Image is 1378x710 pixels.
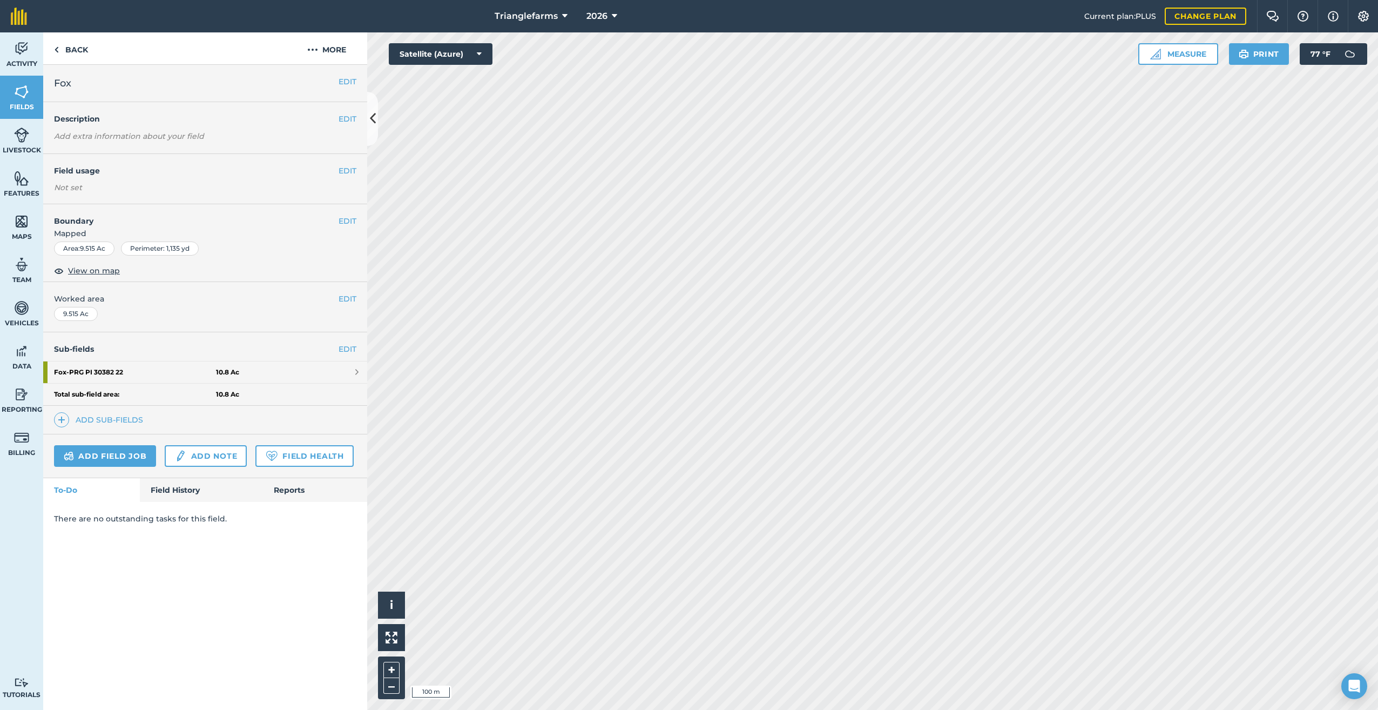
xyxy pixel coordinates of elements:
[54,264,120,277] button: View on map
[1229,43,1289,65] button: Print
[378,592,405,619] button: i
[43,32,99,64] a: Back
[11,8,27,25] img: fieldmargin Logo
[383,678,400,694] button: –
[1357,11,1370,22] img: A cog icon
[58,413,65,426] img: svg+xml;base64,PHN2ZyB4bWxucz0iaHR0cDovL3d3dy53My5vcmcvMjAwMC9zdmciIHdpZHRoPSIxNCIgaGVpZ2h0PSIyNC...
[14,343,29,359] img: svg+xml;base64,PD94bWwgdmVyc2lvbj0iMS4wIiBlbmNvZGluZz0idXRmLTgiPz4KPCEtLSBHZW5lcmF0b3I6IEFkb2JlIE...
[339,215,356,227] button: EDIT
[1341,673,1367,699] div: Open Intercom Messenger
[43,478,140,502] a: To-Do
[174,450,186,463] img: svg+xml;base64,PD94bWwgdmVyc2lvbj0iMS4wIiBlbmNvZGluZz0idXRmLTgiPz4KPCEtLSBHZW5lcmF0b3I6IEFkb2JlIE...
[339,76,356,88] button: EDIT
[121,242,199,256] div: Perimeter : 1,135 yd
[43,343,367,355] h4: Sub-fields
[14,386,29,403] img: svg+xml;base64,PD94bWwgdmVyc2lvbj0iMS4wIiBlbmNvZGluZz0idXRmLTgiPz4KPCEtLSBHZW5lcmF0b3I6IEFkb2JlIE...
[339,293,356,305] button: EDIT
[68,265,120,277] span: View on map
[255,445,353,467] a: Field Health
[1339,43,1361,65] img: svg+xml;base64,PD94bWwgdmVyc2lvbj0iMS4wIiBlbmNvZGluZz0idXRmLTgiPz4KPCEtLSBHZW5lcmF0b3I6IEFkb2JlIE...
[140,478,262,502] a: Field History
[14,430,29,446] img: svg+xml;base64,PD94bWwgdmVyc2lvbj0iMS4wIiBlbmNvZGluZz0idXRmLTgiPz4KPCEtLSBHZW5lcmF0b3I6IEFkb2JlIE...
[386,632,397,644] img: Four arrows, one pointing top left, one top right, one bottom right and the last bottom left
[1311,43,1330,65] span: 77 ° F
[389,43,492,65] button: Satellite (Azure)
[54,242,114,256] div: Area : 9.515 Ac
[263,478,367,502] a: Reports
[586,10,607,23] span: 2026
[54,513,356,525] p: There are no outstanding tasks for this field.
[54,43,59,56] img: svg+xml;base64,PHN2ZyB4bWxucz0iaHR0cDovL3d3dy53My5vcmcvMjAwMC9zdmciIHdpZHRoPSI5IiBoZWlnaHQ9IjI0Ii...
[14,170,29,186] img: svg+xml;base64,PHN2ZyB4bWxucz0iaHR0cDovL3d3dy53My5vcmcvMjAwMC9zdmciIHdpZHRoPSI1NiIgaGVpZ2h0PSI2MC...
[307,43,318,56] img: svg+xml;base64,PHN2ZyB4bWxucz0iaHR0cDovL3d3dy53My5vcmcvMjAwMC9zdmciIHdpZHRoPSIyMCIgaGVpZ2h0PSIyNC...
[54,76,71,91] span: Fox
[54,412,147,427] a: Add sub-fields
[1266,11,1279,22] img: Two speech bubbles overlapping with the left bubble in the forefront
[1296,11,1309,22] img: A question mark icon
[1165,8,1246,25] a: Change plan
[43,361,367,383] a: Fox-PRG PI 30382 2210.8 Ac
[495,10,558,23] span: Trianglefarms
[165,445,247,467] a: Add note
[54,113,356,125] h4: Description
[43,204,339,227] h4: Boundary
[54,390,216,399] strong: Total sub-field area:
[54,131,204,141] em: Add extra information about your field
[54,445,156,467] a: Add field job
[1300,43,1367,65] button: 77 °F
[14,84,29,100] img: svg+xml;base64,PHN2ZyB4bWxucz0iaHR0cDovL3d3dy53My5vcmcvMjAwMC9zdmciIHdpZHRoPSI1NiIgaGVpZ2h0PSI2MC...
[54,293,356,305] span: Worked area
[1084,10,1156,22] span: Current plan : PLUS
[339,113,356,125] button: EDIT
[216,368,239,377] strong: 10.8 Ac
[1239,48,1249,61] img: svg+xml;base64,PHN2ZyB4bWxucz0iaHR0cDovL3d3dy53My5vcmcvMjAwMC9zdmciIHdpZHRoPSIxOSIgaGVpZ2h0PSIyNC...
[14,300,29,316] img: svg+xml;base64,PD94bWwgdmVyc2lvbj0iMS4wIiBlbmNvZGluZz0idXRmLTgiPz4KPCEtLSBHZW5lcmF0b3I6IEFkb2JlIE...
[54,361,216,383] strong: Fox - PRG PI 30382 22
[1328,10,1339,23] img: svg+xml;base64,PHN2ZyB4bWxucz0iaHR0cDovL3d3dy53My5vcmcvMjAwMC9zdmciIHdpZHRoPSIxNyIgaGVpZ2h0PSIxNy...
[383,662,400,678] button: +
[54,264,64,277] img: svg+xml;base64,PHN2ZyB4bWxucz0iaHR0cDovL3d3dy53My5vcmcvMjAwMC9zdmciIHdpZHRoPSIxOCIgaGVpZ2h0PSIyNC...
[390,598,393,612] span: i
[54,307,98,321] div: 9.515 Ac
[54,165,339,177] h4: Field usage
[14,257,29,273] img: svg+xml;base64,PD94bWwgdmVyc2lvbj0iMS4wIiBlbmNvZGluZz0idXRmLTgiPz4KPCEtLSBHZW5lcmF0b3I6IEFkb2JlIE...
[216,390,239,399] strong: 10.8 Ac
[339,165,356,177] button: EDIT
[14,41,29,57] img: svg+xml;base64,PD94bWwgdmVyc2lvbj0iMS4wIiBlbmNvZGluZz0idXRmLTgiPz4KPCEtLSBHZW5lcmF0b3I6IEFkb2JlIE...
[54,182,356,193] div: Not set
[14,127,29,143] img: svg+xml;base64,PD94bWwgdmVyc2lvbj0iMS4wIiBlbmNvZGluZz0idXRmLTgiPz4KPCEtLSBHZW5lcmF0b3I6IEFkb2JlIE...
[1150,49,1161,59] img: Ruler icon
[64,450,74,463] img: svg+xml;base64,PD94bWwgdmVyc2lvbj0iMS4wIiBlbmNvZGluZz0idXRmLTgiPz4KPCEtLSBHZW5lcmF0b3I6IEFkb2JlIE...
[14,213,29,230] img: svg+xml;base64,PHN2ZyB4bWxucz0iaHR0cDovL3d3dy53My5vcmcvMjAwMC9zdmciIHdpZHRoPSI1NiIgaGVpZ2h0PSI2MC...
[43,227,367,239] span: Mapped
[1138,43,1218,65] button: Measure
[339,343,356,355] a: EDIT
[286,32,367,64] button: More
[14,678,29,688] img: svg+xml;base64,PD94bWwgdmVyc2lvbj0iMS4wIiBlbmNvZGluZz0idXRmLTgiPz4KPCEtLSBHZW5lcmF0b3I6IEFkb2JlIE...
